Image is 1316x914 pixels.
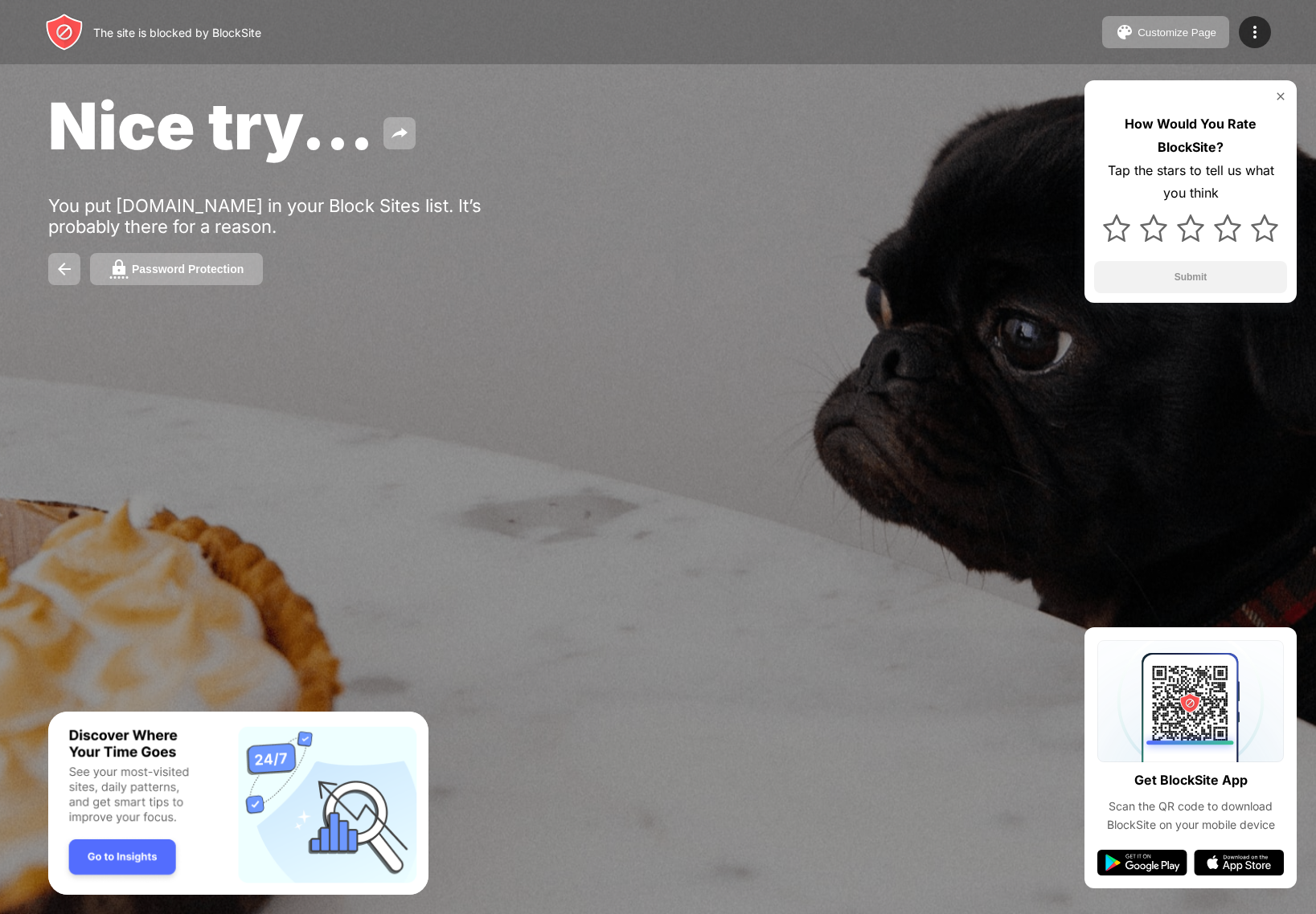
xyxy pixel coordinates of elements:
img: google-play.svg [1097,850,1187,875]
img: pallet.svg [1115,22,1134,42]
div: Password Protection [132,263,244,275]
span: Nice try... [48,87,374,165]
div: How Would You Rate BlockSite? [1094,112,1287,159]
div: Tap the stars to tell us what you think [1094,159,1287,206]
button: Password Protection [90,253,263,285]
img: app-store.svg [1194,850,1284,875]
img: star.svg [1214,214,1241,242]
div: You put [DOMAIN_NAME] in your Block Sites list. It’s probably there for a reason. [48,195,545,237]
button: Submit [1094,261,1287,293]
button: Customize Page [1102,16,1229,48]
img: menu-icon.svg [1245,22,1265,42]
img: password.svg [109,259,129,279]
img: share.svg [390,124,409,143]
img: star.svg [1251,214,1278,242]
img: star.svg [1103,214,1130,242]
div: The site is blocked by BlockSite [93,26,261,39]
img: rate-us-close.svg [1274,90,1287,103]
img: back.svg [55,259,74,279]
div: Get BlockSite App [1134,769,1248,792]
img: header-logo.svg [45,13,84,51]
img: qrcode.svg [1097,640,1284,762]
iframe: Banner [48,712,428,896]
div: Scan the QR code to download BlockSite on your mobile device [1097,798,1284,834]
img: star.svg [1177,214,1204,242]
img: star.svg [1140,214,1167,242]
div: Customize Page [1138,27,1216,39]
